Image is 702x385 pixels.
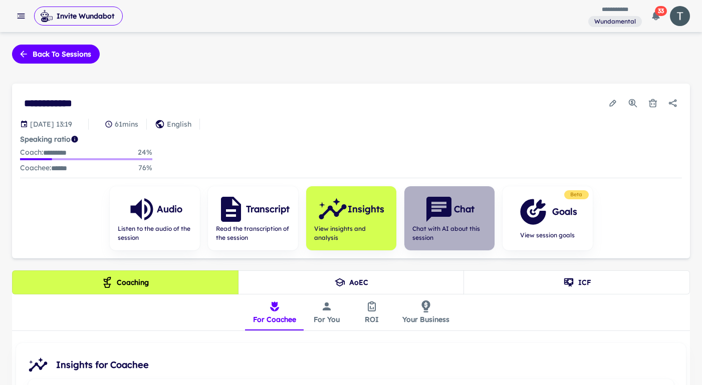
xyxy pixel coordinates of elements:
[348,202,384,216] h6: Insights
[167,119,191,130] p: English
[412,224,487,242] span: Chat with AI about this session
[56,358,678,372] span: Insights for Coachee
[71,135,79,143] svg: Coach/coachee ideal ratio of speaking is roughly 20:80. Mentor/mentee ideal ratio of speaking is ...
[20,135,71,144] strong: Speaking ratio
[245,294,457,330] div: insights tabs
[566,191,587,199] span: Beta
[20,147,67,158] p: Coach :
[604,94,622,112] button: Edit session
[12,270,239,294] button: Coaching
[12,270,690,294] div: theme selection
[503,186,593,250] button: GoalsView session goals
[644,94,662,112] button: Delete session
[245,294,304,330] button: For Coachee
[238,270,464,294] button: AoEC
[115,119,138,130] p: 61 mins
[624,94,642,112] button: Usage Statistics
[246,202,290,216] h6: Transcript
[138,162,152,174] p: 76 %
[518,231,577,240] span: View session goals
[138,147,152,158] p: 24 %
[590,17,640,26] span: Wundamental
[30,119,72,130] p: Session date
[12,45,100,64] button: Back to sessions
[34,7,123,26] button: Invite Wundabot
[404,186,495,250] button: ChatChat with AI about this session
[655,6,667,16] span: 33
[110,186,200,250] button: AudioListen to the audio of the session
[34,6,123,26] span: Invite Wundabot to record a meeting
[304,294,349,330] button: For You
[646,6,666,26] button: 33
[216,224,290,242] span: Read the transcription of the session
[157,202,182,216] h6: Audio
[670,6,690,26] img: photoURL
[454,202,475,216] h6: Chat
[306,186,396,250] button: InsightsView insights and analysis
[588,15,642,28] span: You are a member of this workspace. Contact your workspace owner for assistance.
[394,294,457,330] button: Your Business
[552,205,577,219] h6: Goals
[664,94,682,112] button: Share session
[20,162,67,174] p: Coachee :
[118,224,192,242] span: Listen to the audio of the session
[314,224,388,242] span: View insights and analysis
[208,186,298,250] button: TranscriptRead the transcription of the session
[349,294,394,330] button: ROI
[463,270,690,294] button: ICF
